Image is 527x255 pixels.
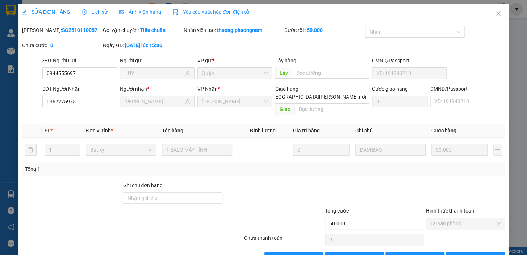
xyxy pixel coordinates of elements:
[42,85,117,93] div: SĐT Người Nhận
[217,27,262,33] b: thuong.phuongnam
[197,86,218,92] span: VP Nhận
[22,41,101,49] div: Chưa cước :
[119,9,124,15] span: picture
[197,57,272,65] div: VP gửi
[275,103,294,115] span: Giao
[103,41,182,49] div: Ngày GD:
[185,99,190,104] span: user
[294,103,369,115] input: Dọc đường
[307,27,323,33] b: 50.000
[25,165,204,173] div: Tổng: 1
[86,128,113,133] span: Đơn vị tính
[173,9,249,15] span: Yêu cầu xuất hóa đơn điện tử
[430,218,501,229] span: Tại văn phòng
[62,27,97,33] b: SG2510110057
[293,128,320,133] span: Giá trị hàng
[45,128,50,133] span: SL
[292,67,369,79] input: Dọc đường
[431,128,456,133] span: Cước hàng
[50,42,53,48] b: 0
[103,26,182,34] div: Gói vận chuyển:
[173,9,179,15] img: icon
[372,86,408,92] label: Cước giao hàng
[430,85,505,93] div: CMND/Passport
[184,26,283,34] div: Nhân viên tạo:
[325,208,349,214] span: Tổng cước
[82,9,87,15] span: clock-circle
[267,93,369,101] span: [GEOGRAPHIC_DATA][PERSON_NAME] nơi
[90,144,152,155] span: Bất kỳ
[42,57,117,65] div: SĐT Người Gửi
[355,144,426,156] input: Ghi Chú
[185,71,190,76] span: user
[162,128,183,133] span: Tên hàng
[119,9,161,15] span: Ảnh kiện hàng
[22,26,101,34] div: [PERSON_NAME]:
[202,96,268,107] span: Ninh Hòa
[202,68,268,79] span: Quận 1
[372,96,427,107] input: Cước giao hàng
[120,85,195,93] div: Người nhận
[284,26,364,34] div: Cước rồi :
[431,144,488,156] input: 0
[293,144,350,156] input: 0
[125,42,162,48] b: [DATE] lúc 15:36
[124,98,184,106] input: Tên người nhận
[82,9,108,15] span: Lịch sử
[250,128,275,133] span: Định lượng
[275,86,298,92] span: Giao hàng
[22,9,27,15] span: edit
[123,182,163,188] label: Ghi chú đơn hàng
[123,192,222,204] input: Ghi chú đơn hàng
[120,57,195,65] div: Người gửi
[124,69,184,77] input: Tên người gửi
[243,234,324,247] div: Chưa thanh toán
[493,144,502,156] button: plus
[25,144,37,156] button: delete
[275,67,292,79] span: Lấy
[275,58,296,63] span: Lấy hàng
[495,11,501,16] span: close
[426,208,474,214] label: Hình thức thanh toán
[372,67,447,79] input: VD: 191943210
[22,9,70,15] span: SỬA ĐƠN HÀNG
[140,27,166,33] b: Tiêu chuẩn
[352,124,428,138] th: Ghi chú
[488,4,509,24] button: Close
[162,144,232,156] input: VD: Bàn, Ghế
[372,57,447,65] div: CMND/Passport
